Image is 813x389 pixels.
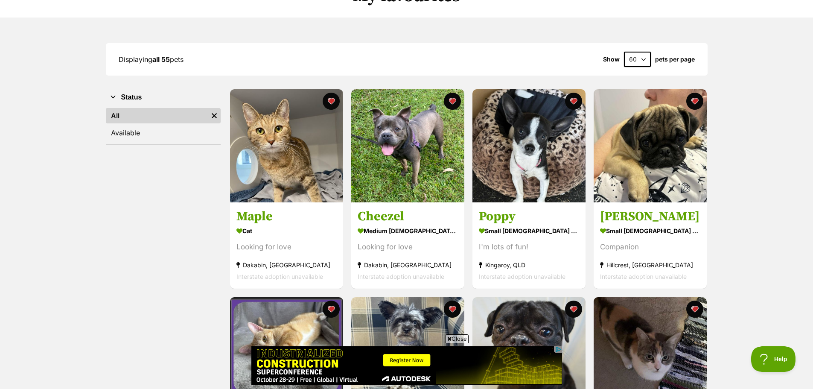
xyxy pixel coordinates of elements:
div: Looking for love [236,242,337,253]
label: pets per page [655,56,695,63]
a: Poppy small [DEMOGRAPHIC_DATA] Dog I'm lots of fun! Kingaroy, QLD Interstate adoption unavailable... [472,202,586,289]
img: Rocco [594,89,707,202]
div: Status [106,106,221,144]
a: All [106,108,208,123]
span: Interstate adoption unavailable [479,273,565,281]
a: Remove filter [208,108,221,123]
img: Maple [230,89,343,202]
div: Dakabin, [GEOGRAPHIC_DATA] [358,260,458,271]
div: Kingaroy, QLD [479,260,579,271]
button: favourite [565,301,582,318]
button: favourite [686,93,703,110]
span: Displaying pets [119,55,184,64]
a: Available [106,125,221,140]
img: Cheezel [351,89,464,202]
button: Status [106,92,221,103]
div: small [DEMOGRAPHIC_DATA] Dog [479,225,579,237]
div: Dakabin, [GEOGRAPHIC_DATA] [236,260,337,271]
div: medium [DEMOGRAPHIC_DATA] Dog [358,225,458,237]
span: Interstate adoption unavailable [236,273,323,281]
button: favourite [323,93,340,110]
a: Cheezel medium [DEMOGRAPHIC_DATA] Dog Looking for love Dakabin, [GEOGRAPHIC_DATA] Interstate adop... [351,202,464,289]
span: Interstate adoption unavailable [600,273,687,281]
button: favourite [323,301,340,318]
div: Hillcrest, [GEOGRAPHIC_DATA] [600,260,700,271]
h3: Poppy [479,209,579,225]
span: Show [603,56,620,63]
a: [PERSON_NAME] small [DEMOGRAPHIC_DATA] Dog Companion Hillcrest, [GEOGRAPHIC_DATA] Interstate adop... [594,202,707,289]
h3: Maple [236,209,337,225]
strong: all 55 [152,55,170,64]
a: Maple Cat Looking for love Dakabin, [GEOGRAPHIC_DATA] Interstate adoption unavailable favourite [230,202,343,289]
iframe: Help Scout Beacon - Open [751,346,796,372]
button: favourite [686,301,703,318]
img: Poppy [472,89,586,202]
h3: [PERSON_NAME] [600,209,700,225]
button: favourite [565,93,582,110]
div: I'm lots of fun! [479,242,579,253]
button: favourite [444,301,461,318]
span: Interstate adoption unavailable [358,273,444,281]
div: Looking for love [358,242,458,253]
div: Companion [600,242,700,253]
iframe: Advertisement [251,346,562,385]
div: small [DEMOGRAPHIC_DATA] Dog [600,225,700,237]
button: favourite [444,93,461,110]
span: Close [446,334,469,343]
h3: Cheezel [358,209,458,225]
div: Cat [236,225,337,237]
